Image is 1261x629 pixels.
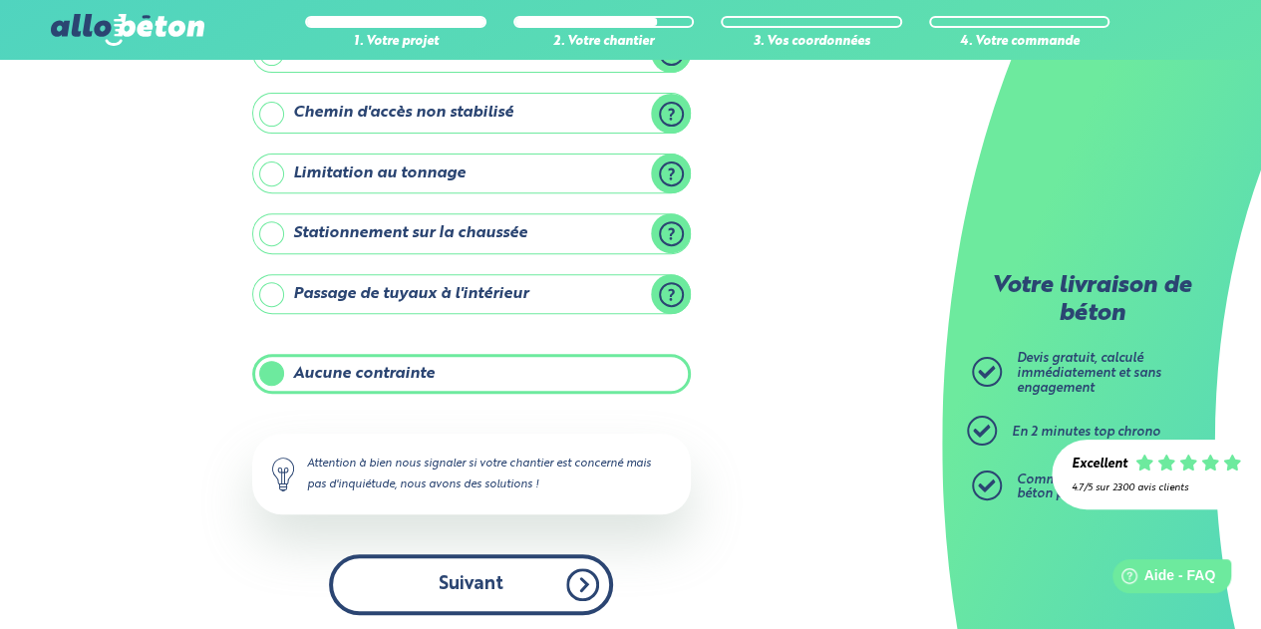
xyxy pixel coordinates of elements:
div: 1. Votre projet [305,35,486,50]
label: Stationnement sur la chaussée [252,213,691,253]
label: Aucune contrainte [252,354,691,394]
div: 4.7/5 sur 2300 avis clients [1072,482,1241,493]
button: Suivant [329,554,613,615]
label: Passage de tuyaux à l'intérieur [252,274,691,314]
div: 3. Vos coordonnées [721,35,902,50]
span: Commandez ensuite votre béton prêt à l'emploi [1017,473,1176,501]
span: Devis gratuit, calculé immédiatement et sans engagement [1017,352,1161,394]
label: Chemin d'accès non stabilisé [252,93,691,133]
div: Excellent [1072,458,1127,472]
iframe: Help widget launcher [1084,551,1239,607]
div: 4. Votre commande [929,35,1110,50]
img: allobéton [51,14,204,46]
p: Votre livraison de béton [977,273,1206,328]
label: Limitation au tonnage [252,154,691,193]
div: 2. Votre chantier [513,35,695,50]
div: Attention à bien nous signaler si votre chantier est concerné mais pas d'inquiétude, nous avons d... [252,434,691,513]
span: En 2 minutes top chrono [1012,426,1160,439]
